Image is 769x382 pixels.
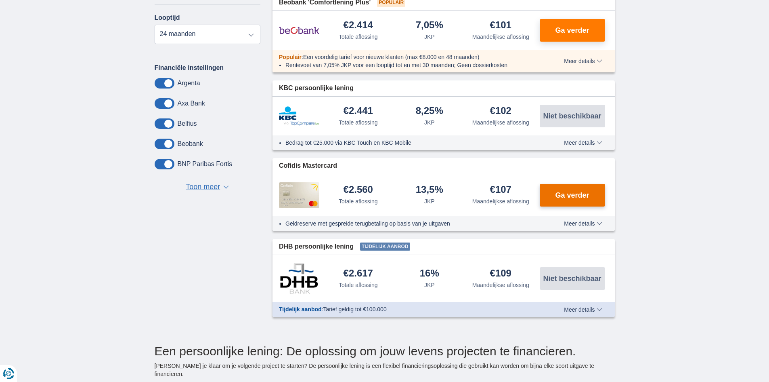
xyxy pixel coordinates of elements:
[279,306,322,312] span: Tijdelijk aanbod
[339,281,378,289] div: Totale aflossing
[303,54,480,60] span: Een voordelig tarief voor nieuwe klanten (max €8.000 en 48 maanden)
[540,267,605,290] button: Niet beschikbaar
[472,281,529,289] div: Maandelijkse aflossing
[178,160,233,168] label: BNP Paribas Fortis
[416,106,443,117] div: 8,25%
[558,220,608,227] button: Meer details
[186,182,220,192] span: Toon meer
[490,268,511,279] div: €109
[279,20,319,40] img: product.pl.alt Beobank
[178,80,200,87] label: Argenta
[558,58,608,64] button: Meer details
[279,161,337,171] span: Cofidis Mastercard
[285,219,534,228] li: Geldreserve met gespreide terugbetaling op basis van je uitgaven
[285,139,534,147] li: Bedrag tot €25.000 via KBC Touch en KBC Mobile
[183,182,231,193] button: Toon meer ▼
[543,112,601,120] span: Niet beschikbaar
[285,61,534,69] li: Rentevoet van 7,05% JKP voor een looptijd tot en met 30 maanden; Geen dossierkosten
[344,20,373,31] div: €2.414
[424,197,435,205] div: JKP
[424,118,435,127] div: JKP
[543,275,601,282] span: Niet beschikbaar
[279,84,354,93] span: KBC persoonlijke lening
[272,305,541,313] div: :
[344,268,373,279] div: €2.617
[272,53,541,61] div: :
[279,182,319,208] img: product.pl.alt Cofidis CC
[339,197,378,205] div: Totale aflossing
[155,344,615,358] h2: Een persoonlijke lening: De oplossing om jouw levens projecten te financieren.
[558,139,608,146] button: Meer details
[279,106,319,126] img: product.pl.alt KBC
[339,118,378,127] div: Totale aflossing
[424,281,435,289] div: JKP
[564,140,602,146] span: Meer details
[490,185,511,196] div: €107
[178,120,197,127] label: Belfius
[558,306,608,313] button: Meer details
[344,106,373,117] div: €2.441
[223,186,229,189] span: ▼
[155,14,180,21] label: Looptijd
[540,105,605,127] button: Niet beschikbaar
[155,64,224,72] label: Financiële instellingen
[279,54,302,60] span: Populair
[472,197,529,205] div: Maandelijkse aflossing
[178,140,203,148] label: Beobank
[472,118,529,127] div: Maandelijkse aflossing
[420,268,439,279] div: 16%
[155,362,615,378] p: [PERSON_NAME] je klaar om je volgende project te starten? De persoonlijke lening is een flexibel ...
[540,19,605,42] button: Ga verder
[339,33,378,41] div: Totale aflossing
[279,242,354,251] span: DHB persoonlijke lening
[472,33,529,41] div: Maandelijkse aflossing
[564,58,602,64] span: Meer details
[564,307,602,312] span: Meer details
[279,263,319,294] img: product.pl.alt DHB Bank
[564,221,602,226] span: Meer details
[416,185,443,196] div: 13,5%
[424,33,435,41] div: JKP
[540,184,605,207] button: Ga verder
[555,192,589,199] span: Ga verder
[344,185,373,196] div: €2.560
[178,100,205,107] label: Axa Bank
[490,20,511,31] div: €101
[360,243,410,251] span: Tijdelijk aanbod
[416,20,443,31] div: 7,05%
[555,27,589,34] span: Ga verder
[323,306,386,312] span: Tarief geldig tot €100.000
[490,106,511,117] div: €102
